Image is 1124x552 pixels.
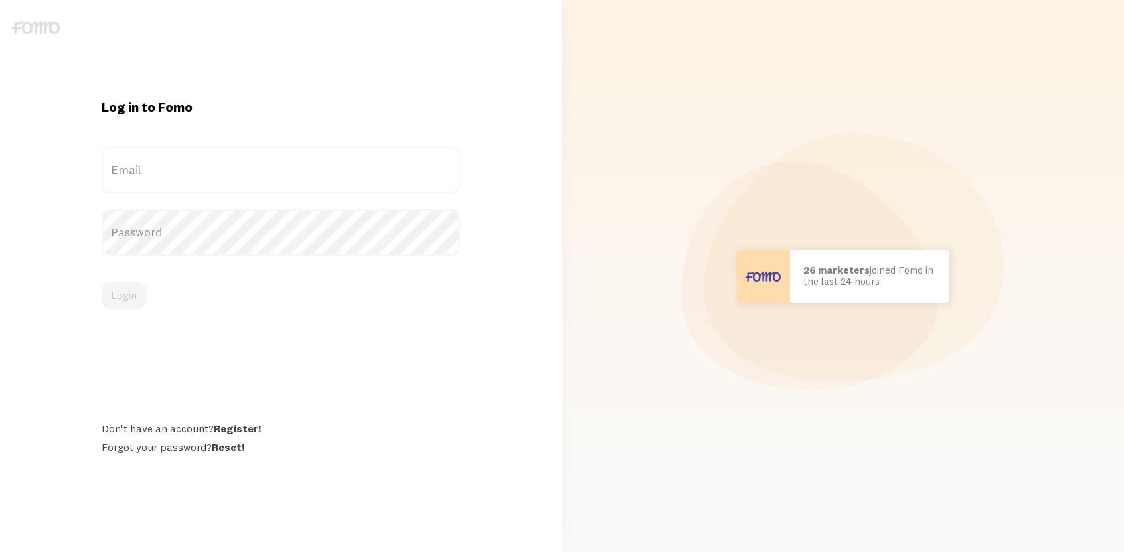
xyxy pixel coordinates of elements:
[102,440,460,454] div: Forgot your password?
[803,264,870,276] b: 26 marketers
[12,21,60,34] img: fomo-logo-gray-b99e0e8ada9f9040e2984d0d95b3b12da0074ffd48d1e5cb62ac37fc77b0b268.svg
[102,147,460,193] label: Email
[102,422,460,435] div: Don't have an account?
[214,422,261,435] a: Register!
[102,209,460,256] label: Password
[803,265,936,287] p: joined Fomo in the last 24 hours
[212,440,244,454] a: Reset!
[102,98,460,116] h1: Log in to Fomo
[737,250,790,303] img: User avatar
